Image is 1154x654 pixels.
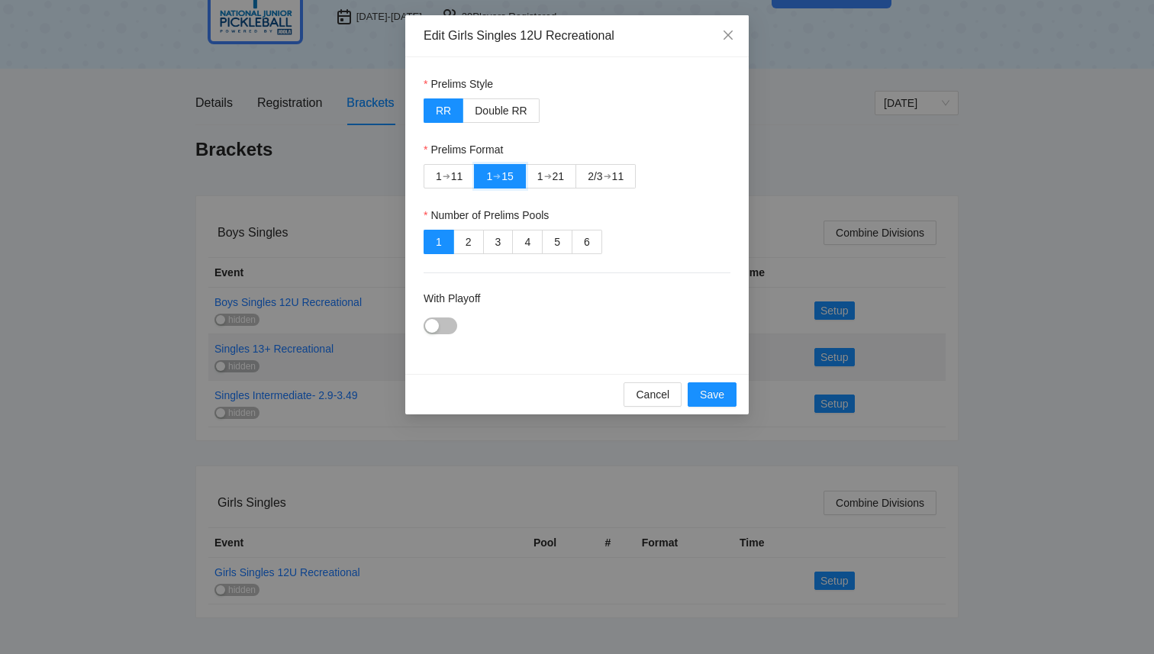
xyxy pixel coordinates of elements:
span: 1 [436,236,442,248]
div: ➔ [544,170,552,182]
button: Save [688,382,737,407]
button: With Playoff [424,317,457,334]
div: 11 [612,165,624,188]
div: ➔ [443,170,450,182]
div: 21 [553,165,565,188]
span: 3 [495,236,501,248]
button: Close [708,15,749,56]
span: close [722,29,734,41]
div: Edit Girls Singles 12U Recreational [424,27,730,44]
span: RR [436,105,451,117]
div: ➔ [493,170,501,182]
label: Prelims Format [424,141,503,158]
div: 1 [436,165,442,188]
span: 6 [584,236,590,248]
div: 11 [451,165,463,188]
label: Number of Prelims Pools [424,207,549,224]
span: 2 [466,236,472,248]
label: Prelims Style [424,76,493,92]
div: ➔ [604,170,611,182]
button: Cancel [624,382,682,407]
div: 2/3 [588,165,602,188]
span: Double RR [475,105,527,117]
label: With Playoff [424,290,480,307]
span: Save [700,386,724,403]
span: 5 [554,236,560,248]
span: 4 [524,236,530,248]
div: 15 [501,165,514,188]
span: Cancel [636,386,669,403]
div: 1 [537,165,543,188]
div: 1 [486,165,492,188]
